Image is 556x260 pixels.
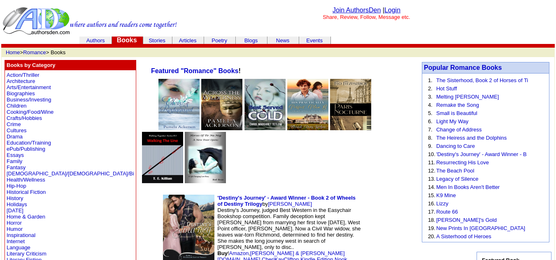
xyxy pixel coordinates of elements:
b: Books by Category [7,62,55,68]
a: A Sisterhood of Heroes [436,233,491,239]
a: Home [6,49,20,55]
a: Internet [7,238,25,244]
img: cleardot.gif [235,40,236,41]
font: 1. [428,77,433,83]
a: Children [7,103,26,109]
a: Biographies [7,90,35,97]
a: Melting [PERSON_NAME] [436,94,499,100]
font: 9. [428,143,433,149]
a: Articles [179,37,197,44]
font: 19. [428,225,435,231]
img: 65487.jpg [201,79,242,130]
a: Authors [86,37,105,44]
a: Cooking/Food/Wine [7,109,54,115]
a: Historical Fiction [7,189,46,195]
a: Cultures [7,127,26,133]
font: 18. [428,217,435,223]
img: cleardot.gif [268,40,268,41]
font: 10. [428,151,435,157]
a: New Prints In [GEOGRAPHIC_DATA] [436,225,525,231]
font: 8. [428,135,433,141]
font: 12. [428,168,435,174]
img: shim.gif [369,209,402,258]
a: Horses of Tir Na Nog, A New Door Opens [185,177,226,184]
img: 74812.jpg [244,79,286,130]
a: Essays [7,152,24,158]
a: Dancing to Care [436,143,475,149]
a: Education/Training [7,140,51,146]
font: 15. [428,192,435,198]
img: 80550.jpg [330,79,371,130]
a: Login [384,7,400,14]
img: cleardot.gif [172,40,173,41]
a: Hip-Hop [7,183,26,189]
b: Buy [217,250,228,256]
font: 17. [428,209,435,215]
font: 13. [428,176,435,182]
img: 78650.jpg [158,79,200,130]
a: Change of Address [436,127,482,133]
a: Light My Way [436,118,468,124]
a: Inspirational [7,232,35,238]
a: Action/Thriller [7,72,39,78]
font: 11. [428,159,435,166]
a: Business/Investing [7,97,51,103]
a: Popular Romance Books [424,64,502,71]
font: > > Books [6,49,65,55]
a: 'Destiny's Journey' - Award Winner - Book 2 of Wheels of Destiny Trilogy [217,195,356,207]
font: 20. [428,233,435,239]
a: Arts/Entertainment [7,84,51,90]
a: Horror [7,220,22,226]
a: Drama [7,133,23,140]
font: 2. [428,85,433,92]
font: 16. [428,200,435,207]
a: [DEMOGRAPHIC_DATA]/[DEMOGRAPHIC_DATA]/Bi [7,170,134,177]
a: Architecture [7,78,35,84]
a: Events [306,37,323,44]
a: Blogs [244,37,258,44]
a: Walking the Line (Walking Together Series # 3) [142,177,183,184]
font: 3. [428,94,433,100]
a: [PERSON_NAME] [268,201,312,207]
a: Clere's Restaurant: Box Set [158,124,200,131]
a: Hot Stuff [436,85,457,92]
img: header_logo2.gif [2,7,177,35]
a: The Beach Pool [436,168,475,174]
img: cleardot.gif [79,40,80,41]
a: Amazon [229,250,249,256]
a: Books [117,37,137,44]
a: ePub/Publishing [7,146,45,152]
img: 67761.jpg [142,132,183,183]
a: 'Destiny's Journey' - Award Winner - B [436,151,527,157]
a: K9 Mine [436,192,456,198]
a: [PERSON_NAME]'s Gold [436,217,497,223]
font: 6. [428,118,433,124]
a: The Heiress and the Dolphins [436,135,507,141]
font: 14. [428,184,435,190]
a: Humor [7,226,23,232]
img: cleardot.gif [554,45,554,47]
a: The Sisterhood, Book 2 of Horses of Ti [436,77,528,83]
img: 74396.jpg [185,132,226,183]
font: Share, Review, Follow, Message etc. [323,14,410,20]
a: Paris Nocturne [330,124,371,131]
a: History [7,195,23,201]
font: 5. [428,110,433,116]
font: | [383,7,400,14]
a: Small is Beautiful [436,110,477,116]
a: Best Served Cold [244,124,286,131]
img: shim.gif [409,236,412,238]
a: Resurrecting His Love [436,159,489,166]
a: Crime [7,121,21,127]
font: 4. [428,102,433,108]
a: Stories [149,37,165,44]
